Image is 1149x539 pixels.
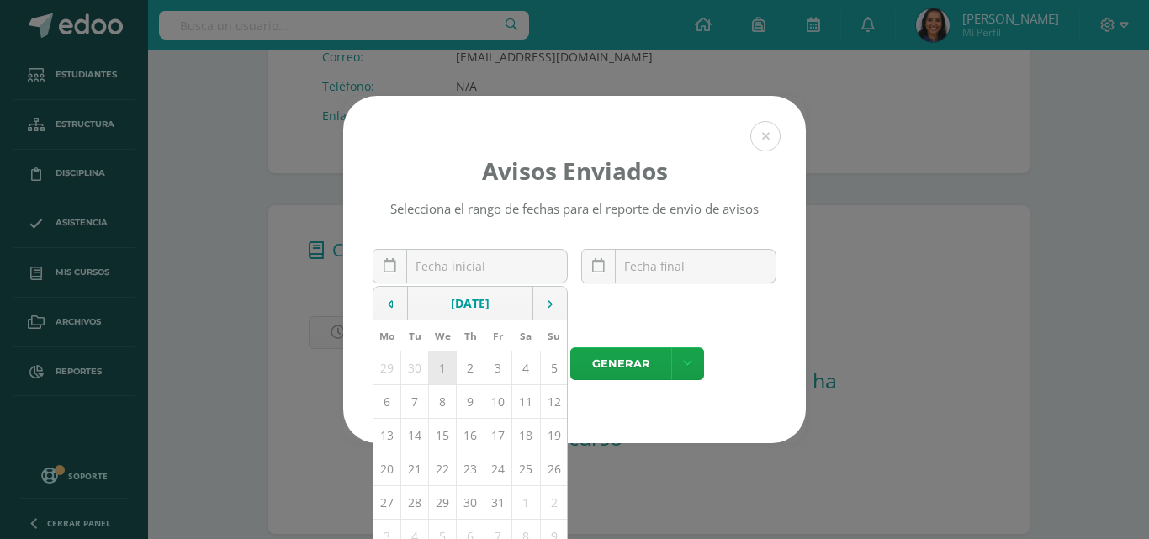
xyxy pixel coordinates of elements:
[570,347,671,380] a: Generar
[401,452,429,486] td: 21
[429,351,457,385] td: 1
[540,452,568,486] td: 26
[540,385,568,419] td: 12
[484,385,512,419] td: 10
[512,351,540,385] td: 4
[401,486,429,520] td: 28
[429,320,457,351] th: We
[484,452,512,486] td: 24
[457,320,484,351] th: Th
[373,452,401,486] td: 20
[389,297,761,314] div: * Rango máximo: 1 mes
[512,452,540,486] td: 25
[429,419,457,452] td: 15
[750,121,781,151] button: Close (Esc)
[401,320,429,351] th: Tu
[408,287,533,320] td: [DATE]
[373,385,401,419] td: 6
[401,385,429,419] td: 7
[373,351,401,385] td: 29
[401,419,429,452] td: 14
[457,351,484,385] td: 2
[373,419,401,452] td: 13
[429,452,457,486] td: 22
[389,200,761,217] div: Selecciona el rango de fechas para el reporte de envio de avisos
[540,486,568,520] td: 2
[484,351,512,385] td: 3
[457,486,484,520] td: 30
[512,385,540,419] td: 11
[457,452,484,486] td: 23
[512,320,540,351] th: Sa
[373,320,401,351] th: Mo
[484,419,512,452] td: 17
[512,419,540,452] td: 18
[457,385,484,419] td: 9
[540,419,568,452] td: 19
[401,351,429,385] td: 30
[484,486,512,520] td: 31
[429,486,457,520] td: 29
[512,486,540,520] td: 1
[389,155,761,187] h4: Avisos Enviados
[484,320,512,351] th: Fr
[373,486,401,520] td: 27
[429,385,457,419] td: 8
[540,351,568,385] td: 5
[540,320,568,351] th: Su
[373,250,567,283] input: Fecha inicial
[582,250,776,283] input: Fecha final
[457,419,484,452] td: 16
